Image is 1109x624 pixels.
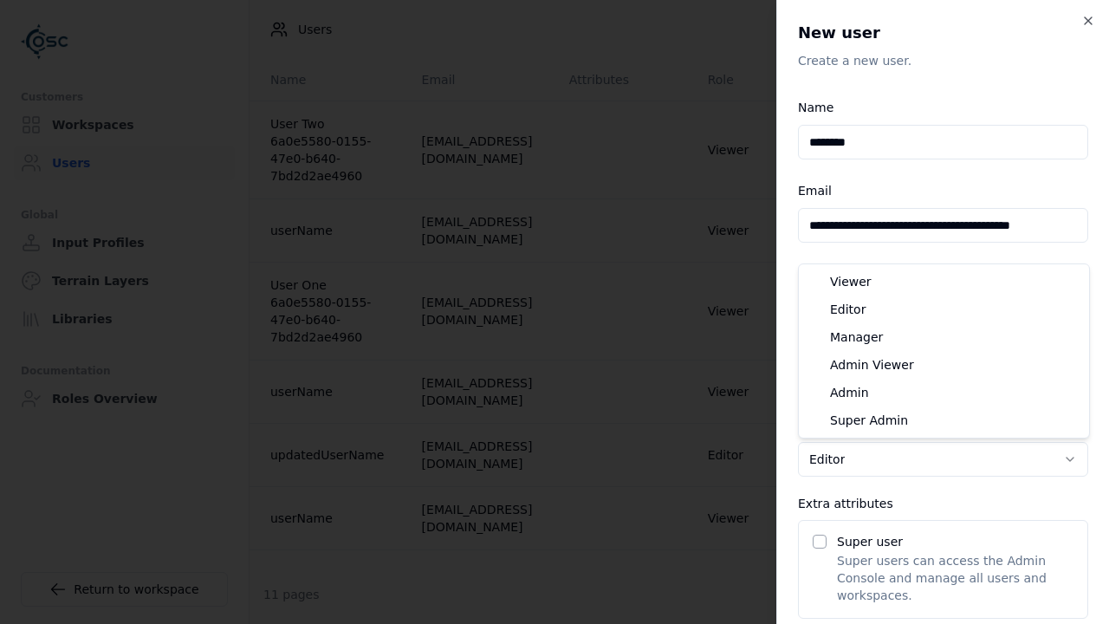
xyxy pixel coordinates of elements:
[830,384,869,401] span: Admin
[830,273,872,290] span: Viewer
[830,412,908,429] span: Super Admin
[830,301,866,318] span: Editor
[830,328,883,346] span: Manager
[830,356,914,374] span: Admin Viewer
